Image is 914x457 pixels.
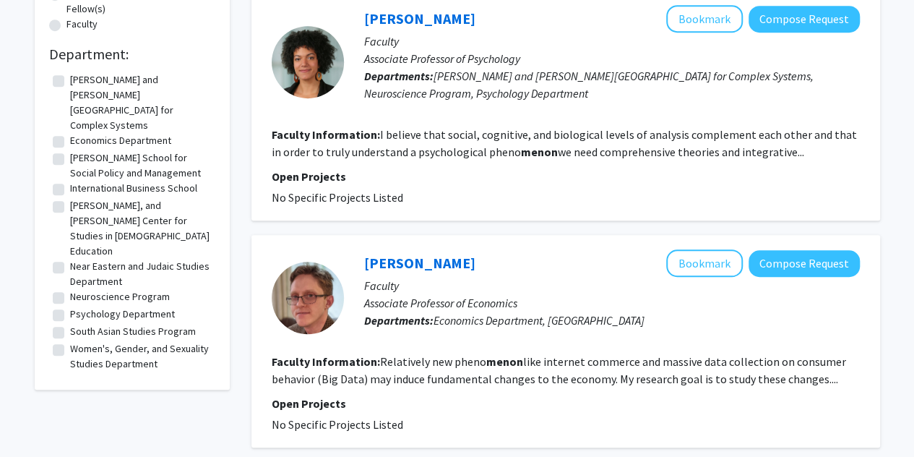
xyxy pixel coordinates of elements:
[49,46,215,63] h2: Department:
[364,9,475,27] a: [PERSON_NAME]
[70,181,197,196] label: International Business School
[666,249,743,277] button: Add Benjamin Shiller to Bookmarks
[70,150,212,181] label: [PERSON_NAME] School for Social Policy and Management
[70,133,171,148] label: Economics Department
[272,354,380,369] b: Faculty Information:
[272,354,846,386] fg-read-more: Relatively new pheno like internet commerce and massive data collection on consumer behavior (Big...
[272,127,380,142] b: Faculty Information:
[70,307,175,322] label: Psychology Department
[364,254,475,272] a: [PERSON_NAME]
[364,69,814,101] span: [PERSON_NAME] and [PERSON_NAME][GEOGRAPHIC_DATA] for Complex Systems, Neuroscience Program, Psych...
[66,17,98,32] label: Faculty
[364,69,434,83] b: Departments:
[364,277,860,294] p: Faculty
[70,259,212,289] label: Near Eastern and Judaic Studies Department
[434,313,644,328] span: Economics Department, [GEOGRAPHIC_DATA]
[666,5,743,33] button: Add Jennifer Gutsell to Bookmarks
[364,294,860,312] p: Associate Professor of Economics
[70,324,196,339] label: South Asian Studies Program
[364,33,860,50] p: Faculty
[486,354,523,369] b: menon
[272,417,403,432] span: No Specific Projects Listed
[70,72,212,133] label: [PERSON_NAME] and [PERSON_NAME][GEOGRAPHIC_DATA] for Complex Systems
[521,145,558,159] b: menon
[364,313,434,328] b: Departments:
[272,168,860,185] p: Open Projects
[272,395,860,412] p: Open Projects
[749,6,860,33] button: Compose Request to Jennifer Gutsell
[11,392,61,446] iframe: Chat
[364,50,860,67] p: Associate Professor of Psychology
[272,190,403,205] span: No Specific Projects Listed
[70,198,212,259] label: [PERSON_NAME], and [PERSON_NAME] Center for Studies in [DEMOGRAPHIC_DATA] Education
[749,250,860,277] button: Compose Request to Benjamin Shiller
[70,341,212,372] label: Women's, Gender, and Sexuality Studies Department
[70,289,170,304] label: Neuroscience Program
[272,127,857,159] fg-read-more: I believe that social, cognitive, and biological levels of analysis complement each other and tha...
